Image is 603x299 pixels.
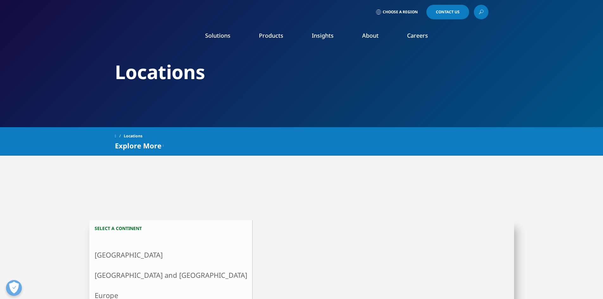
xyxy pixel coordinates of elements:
[168,22,488,52] nav: Primary
[90,225,252,231] h3: Select a continent
[115,142,161,149] span: Explore More
[383,9,418,15] span: Choose a Region
[124,130,142,142] span: Locations
[115,60,488,84] h2: Locations
[426,5,469,19] a: Contact Us
[312,32,334,39] a: Insights
[407,32,428,39] a: Careers
[362,32,379,39] a: About
[205,32,230,39] a: Solutions
[90,245,252,265] a: [GEOGRAPHIC_DATA]
[436,10,460,14] span: Contact Us
[6,280,22,296] button: Open Preferences
[90,265,252,285] a: [GEOGRAPHIC_DATA] and [GEOGRAPHIC_DATA]
[259,32,283,39] a: Products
